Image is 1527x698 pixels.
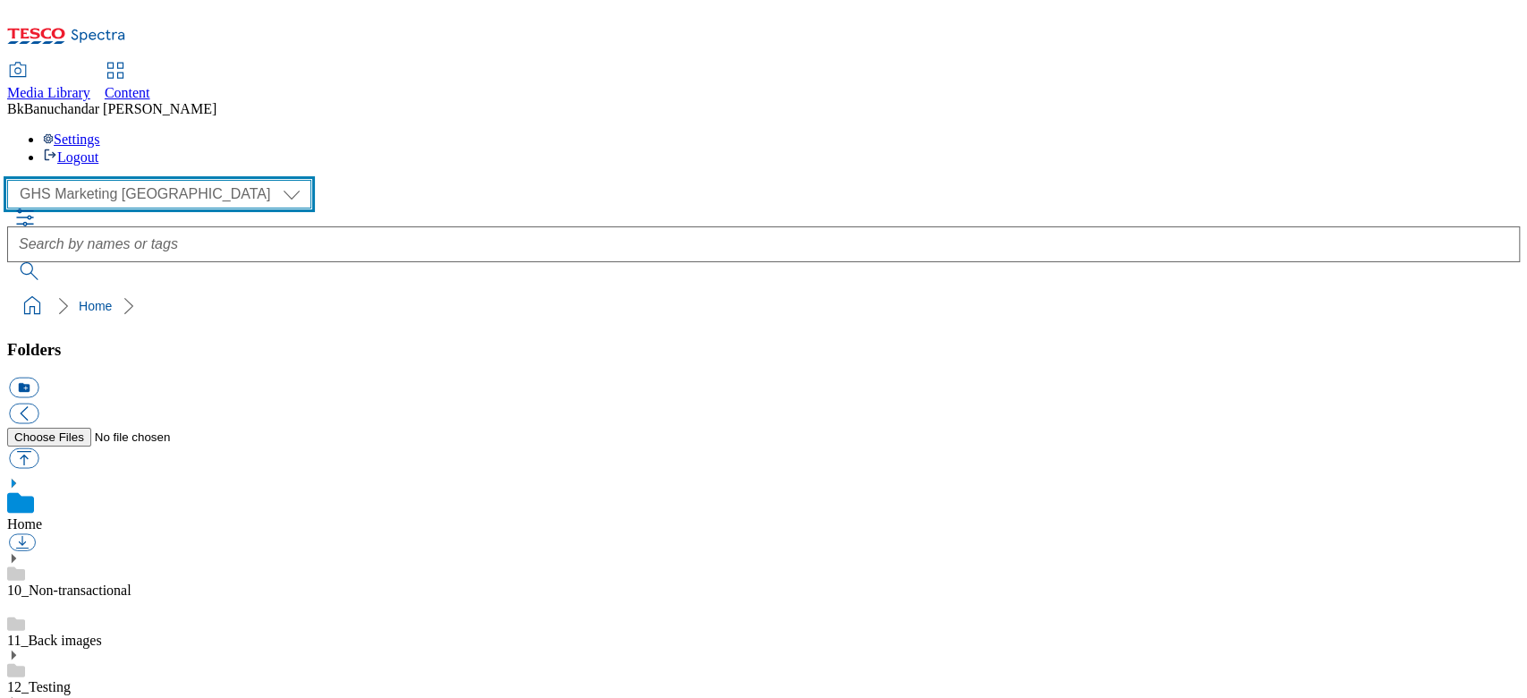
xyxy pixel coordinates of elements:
[7,633,102,648] a: 11_Back images
[7,289,1520,323] nav: breadcrumb
[7,64,90,101] a: Media Library
[7,583,131,598] a: 10_Non-transactional
[18,292,47,320] a: home
[105,85,150,100] span: Content
[79,299,112,313] a: Home
[43,149,98,165] a: Logout
[7,85,90,100] span: Media Library
[7,516,42,532] a: Home
[7,226,1520,262] input: Search by names or tags
[7,340,1520,360] h3: Folders
[24,101,217,116] span: Banuchandar [PERSON_NAME]
[105,64,150,101] a: Content
[7,101,24,116] span: Bk
[43,132,100,147] a: Settings
[7,679,71,694] a: 12_Testing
